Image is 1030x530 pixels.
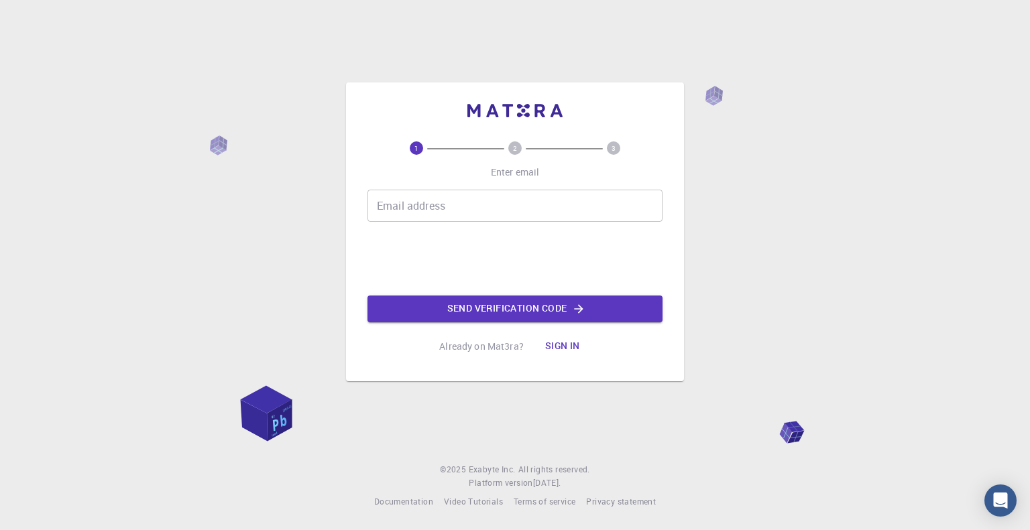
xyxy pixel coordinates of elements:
iframe: reCAPTCHA [413,233,617,285]
p: Enter email [491,165,540,179]
span: Privacy statement [586,496,656,507]
a: [DATE]. [533,476,561,490]
span: Video Tutorials [444,496,503,507]
text: 1 [414,143,418,153]
p: Already on Mat3ra? [439,340,524,353]
span: Exabyte Inc. [469,464,516,474]
text: 3 [612,143,616,153]
span: Terms of service [514,496,575,507]
a: Privacy statement [586,495,656,509]
a: Terms of service [514,495,575,509]
a: Video Tutorials [444,495,503,509]
button: Send verification code [367,295,663,322]
span: [DATE] . [533,477,561,488]
div: Open Intercom Messenger [984,484,1017,517]
text: 2 [513,143,517,153]
span: All rights reserved. [518,463,590,476]
a: Exabyte Inc. [469,463,516,476]
button: Sign in [534,333,591,360]
a: Documentation [374,495,433,509]
span: Documentation [374,496,433,507]
span: Platform version [469,476,532,490]
span: © 2025 [440,463,468,476]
